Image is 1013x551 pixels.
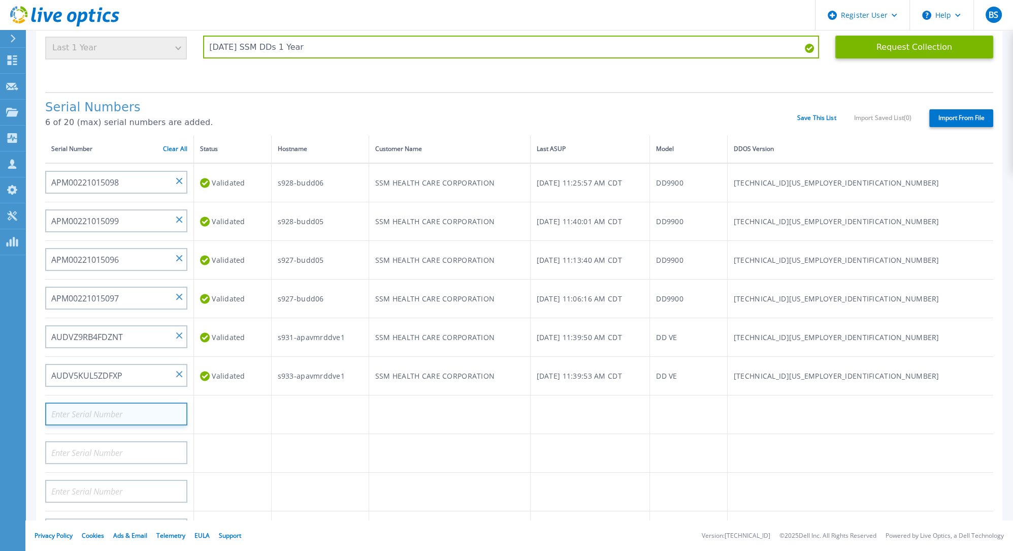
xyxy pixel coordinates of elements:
input: Enter Serial Number [45,171,187,194]
td: DD VE [650,357,728,395]
a: Telemetry [156,531,185,540]
td: [TECHNICAL_ID][US_EMPLOYER_IDENTIFICATION_NUMBER] [727,280,993,318]
input: Enter Serial Number [45,209,187,232]
td: s928-budd05 [271,202,369,241]
a: Cookies [82,531,104,540]
input: Enter Serial Number [45,480,187,503]
td: DD VE [650,318,728,357]
td: [DATE] 11:40:01 AM CDT [530,202,650,241]
td: [TECHNICAL_ID][US_EMPLOYER_IDENTIFICATION_NUMBER] [727,357,993,395]
h1: Serial Numbers [45,101,797,115]
td: SSM HEALTH CARE CORPORATION [369,163,530,202]
td: [DATE] 11:13:40 AM CDT [530,241,650,280]
td: s928-budd06 [271,163,369,202]
a: Privacy Policy [35,531,73,540]
td: [TECHNICAL_ID][US_EMPLOYER_IDENTIFICATION_NUMBER] [727,202,993,241]
td: s933-apavmrddve1 [271,357,369,395]
input: Enter Serial Number [45,518,187,541]
div: Validated [200,366,265,385]
div: Validated [200,328,265,347]
input: Enter Serial Number [45,403,187,425]
li: Powered by Live Optics, a Dell Technology [886,533,1004,539]
div: Serial Number [51,143,187,155]
td: s927-budd05 [271,241,369,280]
td: DD9900 [650,163,728,202]
a: Ads & Email [113,531,147,540]
td: [DATE] 11:39:53 AM CDT [530,357,650,395]
li: © 2025 Dell Inc. All Rights Reserved [779,533,876,539]
td: s931-apavmrddve1 [271,318,369,357]
div: Validated [200,251,265,269]
td: DD9900 [650,202,728,241]
span: BS [989,11,998,19]
div: Validated [200,289,265,308]
div: Validated [200,173,265,192]
input: Enter Serial Number [45,287,187,310]
a: Save This List [797,114,836,121]
a: Support [219,531,241,540]
td: SSM HEALTH CARE CORPORATION [369,202,530,241]
a: Clear All [163,145,187,152]
a: EULA [194,531,210,540]
th: Status [194,135,272,163]
p: 6 of 20 (max) serial numbers are added. [45,118,797,127]
th: Last ASUP [530,135,650,163]
td: s927-budd06 [271,280,369,318]
td: [TECHNICAL_ID][US_EMPLOYER_IDENTIFICATION_NUMBER] [727,318,993,357]
button: Request Collection [835,36,993,58]
td: SSM HEALTH CARE CORPORATION [369,318,530,357]
th: Customer Name [369,135,530,163]
td: SSM HEALTH CARE CORPORATION [369,280,530,318]
td: SSM HEALTH CARE CORPORATION [369,241,530,280]
td: [DATE] 11:06:16 AM CDT [530,280,650,318]
input: Enter Serial Number [45,248,187,271]
td: [DATE] 11:39:50 AM CDT [530,318,650,357]
div: Validated [200,212,265,231]
td: DD9900 [650,241,728,280]
td: [DATE] 11:25:57 AM CDT [530,163,650,202]
input: Enter Project Name [203,36,819,58]
th: DDOS Version [727,135,993,163]
td: [TECHNICAL_ID][US_EMPLOYER_IDENTIFICATION_NUMBER] [727,241,993,280]
td: DD9900 [650,280,728,318]
label: Import From File [929,109,993,127]
td: [TECHNICAL_ID][US_EMPLOYER_IDENTIFICATION_NUMBER] [727,163,993,202]
th: Hostname [271,135,369,163]
input: Enter Serial Number [45,364,187,387]
td: SSM HEALTH CARE CORPORATION [369,357,530,395]
li: Version: [TECHNICAL_ID] [702,533,770,539]
th: Model [650,135,728,163]
input: Enter Serial Number [45,441,187,464]
input: Enter Serial Number [45,325,187,348]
